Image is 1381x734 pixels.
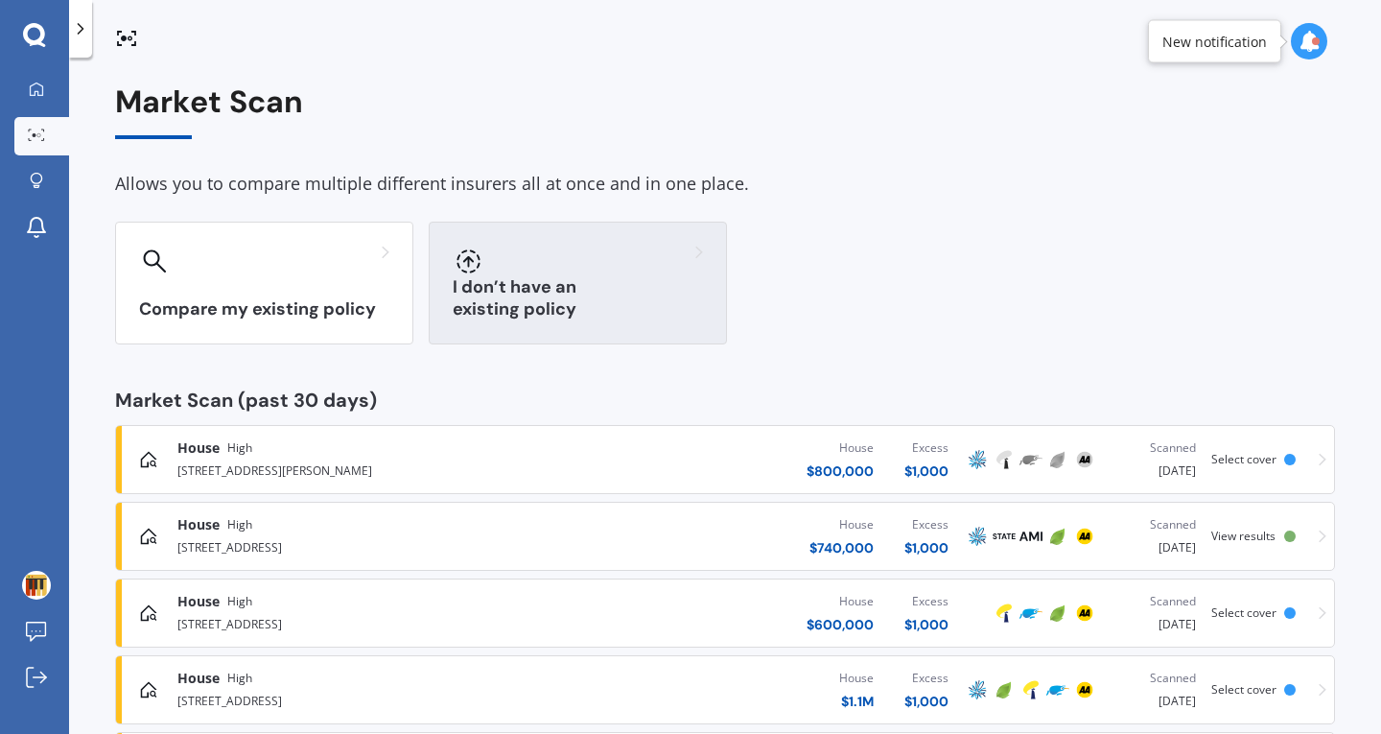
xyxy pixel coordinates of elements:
img: AMP [966,678,989,701]
div: [STREET_ADDRESS] [177,688,551,711]
div: [DATE] [1113,438,1196,481]
div: [STREET_ADDRESS] [177,611,551,634]
img: Initio [1046,448,1069,471]
span: High [227,592,252,611]
div: Scanned [1113,592,1196,611]
img: ACg8ocIonKtePqkHyOIoSDSnwuULrGn1YqXHhdQhagfmWYL-JKomKiM=s96-c [22,571,51,600]
span: Select cover [1211,451,1276,467]
div: [STREET_ADDRESS] [177,534,551,557]
img: Trade Me Insurance [1019,602,1042,625]
img: Trade Me Insurance [1046,678,1069,701]
span: House [177,669,220,688]
span: House [177,592,220,611]
div: [STREET_ADDRESS][PERSON_NAME] [177,458,551,481]
img: AA [1073,678,1096,701]
span: View results [1211,528,1276,544]
div: Scanned [1113,438,1196,458]
h3: Compare my existing policy [139,298,389,320]
div: [DATE] [1113,669,1196,711]
h3: I don’t have an existing policy [453,276,703,320]
div: [DATE] [1113,515,1196,557]
span: House [177,515,220,534]
div: Market Scan (past 30 days) [115,391,1335,410]
img: AA [1073,525,1096,548]
img: Initio [1046,602,1069,625]
div: Scanned [1113,669,1196,688]
span: House [177,438,220,458]
span: High [227,438,252,458]
div: $ 740,000 [809,538,874,557]
img: Trade Me Insurance [1019,448,1042,471]
img: AMI [1019,525,1042,548]
div: House [807,592,874,611]
img: Tower [1019,678,1042,701]
div: $ 600,000 [807,615,874,634]
div: New notification [1162,32,1267,51]
img: AMP [966,525,989,548]
span: Select cover [1211,681,1276,698]
div: $ 1.1M [839,692,874,711]
span: High [227,669,252,688]
img: AA [1073,448,1096,471]
img: AA [1073,602,1096,625]
a: HouseHigh[STREET_ADDRESS]House$740,000Excess$1,000AMPStateAMIInitioAAScanned[DATE]View results [115,502,1335,571]
div: [DATE] [1113,592,1196,634]
span: High [227,515,252,534]
a: HouseHigh[STREET_ADDRESS][PERSON_NAME]House$800,000Excess$1,000AMPTowerTrade Me InsuranceInitioAA... [115,425,1335,494]
div: $ 1,000 [904,538,948,557]
div: Excess [904,592,948,611]
div: House [839,669,874,688]
img: Initio [993,678,1016,701]
img: State [993,525,1016,548]
div: House [809,515,874,534]
div: Excess [904,515,948,534]
div: Excess [904,669,948,688]
div: Market Scan [115,84,1335,139]
img: Initio [1046,525,1069,548]
div: $ 800,000 [807,462,874,481]
span: Select cover [1211,604,1276,621]
div: $ 1,000 [904,462,948,481]
div: Scanned [1113,515,1196,534]
div: $ 1,000 [904,692,948,711]
img: Tower [993,602,1016,625]
div: $ 1,000 [904,615,948,634]
div: Allows you to compare multiple different insurers all at once and in one place. [115,170,1335,199]
img: Tower [993,448,1016,471]
div: Excess [904,438,948,458]
a: HouseHigh[STREET_ADDRESS]House$1.1MExcess$1,000AMPInitioTowerTrade Me InsuranceAAScanned[DATE]Sel... [115,655,1335,724]
a: HouseHigh[STREET_ADDRESS]House$600,000Excess$1,000TowerTrade Me InsuranceInitioAAScanned[DATE]Sel... [115,579,1335,648]
img: AMP [966,448,989,471]
div: House [807,438,874,458]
